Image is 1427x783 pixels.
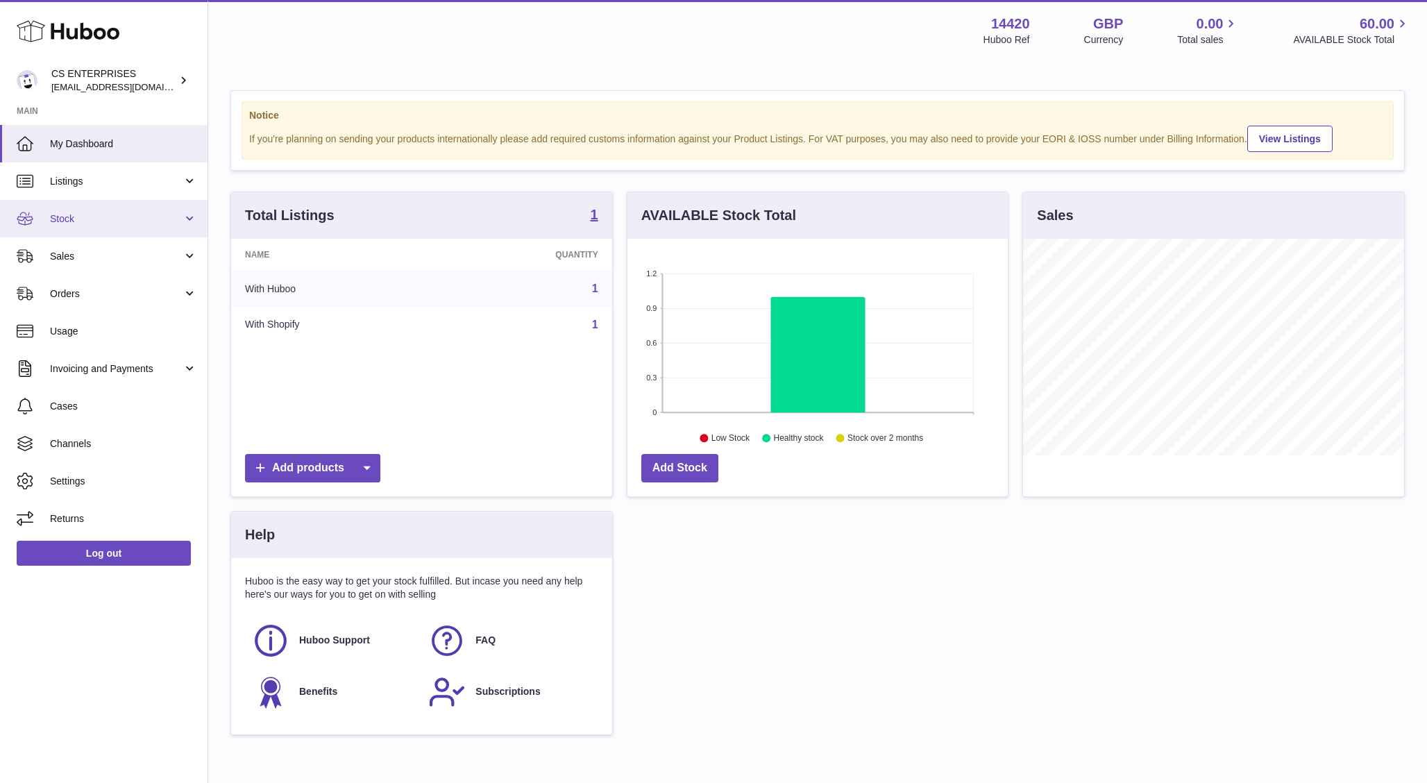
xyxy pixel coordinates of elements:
a: 1 [592,319,598,330]
div: CS ENTERPRISES [51,67,176,94]
text: 0.3 [646,373,657,382]
td: With Huboo [231,271,437,307]
span: Sales [50,250,183,263]
span: Benefits [299,685,337,698]
a: 1 [592,283,598,294]
div: If you're planning on sending your products internationally please add required customs informati... [249,124,1386,152]
strong: 1 [591,208,598,221]
th: Quantity [437,239,612,271]
span: Cases [50,400,197,413]
td: With Shopify [231,307,437,343]
text: Low Stock [711,434,750,444]
a: View Listings [1247,126,1333,152]
span: Listings [50,175,183,188]
strong: Notice [249,109,1386,122]
p: Huboo is the easy way to get your stock fulfilled. But incase you need any help here's our ways f... [245,575,598,601]
text: 0 [652,408,657,416]
a: Subscriptions [428,673,591,711]
a: FAQ [428,622,591,659]
span: Subscriptions [475,685,540,698]
div: Huboo Ref [983,33,1030,47]
img: csenterprisesholding@gmail.com [17,70,37,91]
span: 60.00 [1360,15,1394,33]
th: Name [231,239,437,271]
text: 0.6 [646,339,657,347]
span: Stock [50,212,183,226]
span: Orders [50,287,183,301]
a: 1 [591,208,598,224]
span: Returns [50,512,197,525]
h3: Help [245,525,275,544]
span: Channels [50,437,197,451]
span: FAQ [475,634,496,647]
h3: Sales [1037,206,1073,225]
text: 1.2 [646,269,657,278]
a: Add Stock [641,454,718,482]
h3: Total Listings [245,206,335,225]
text: Stock over 2 months [847,434,923,444]
div: Currency [1084,33,1124,47]
span: Huboo Support [299,634,370,647]
span: Settings [50,475,197,488]
strong: 14420 [991,15,1030,33]
strong: GBP [1093,15,1123,33]
h3: AVAILABLE Stock Total [641,206,796,225]
span: [EMAIL_ADDRESS][DOMAIN_NAME] [51,81,204,92]
a: Log out [17,541,191,566]
span: Usage [50,325,197,338]
a: Huboo Support [252,622,414,659]
a: 60.00 AVAILABLE Stock Total [1293,15,1410,47]
span: Total sales [1177,33,1239,47]
text: 0.9 [646,304,657,312]
text: Healthy stock [773,434,824,444]
a: Add products [245,454,380,482]
a: 0.00 Total sales [1177,15,1239,47]
span: 0.00 [1197,15,1224,33]
span: AVAILABLE Stock Total [1293,33,1410,47]
a: Benefits [252,673,414,711]
span: Invoicing and Payments [50,362,183,376]
span: My Dashboard [50,137,197,151]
